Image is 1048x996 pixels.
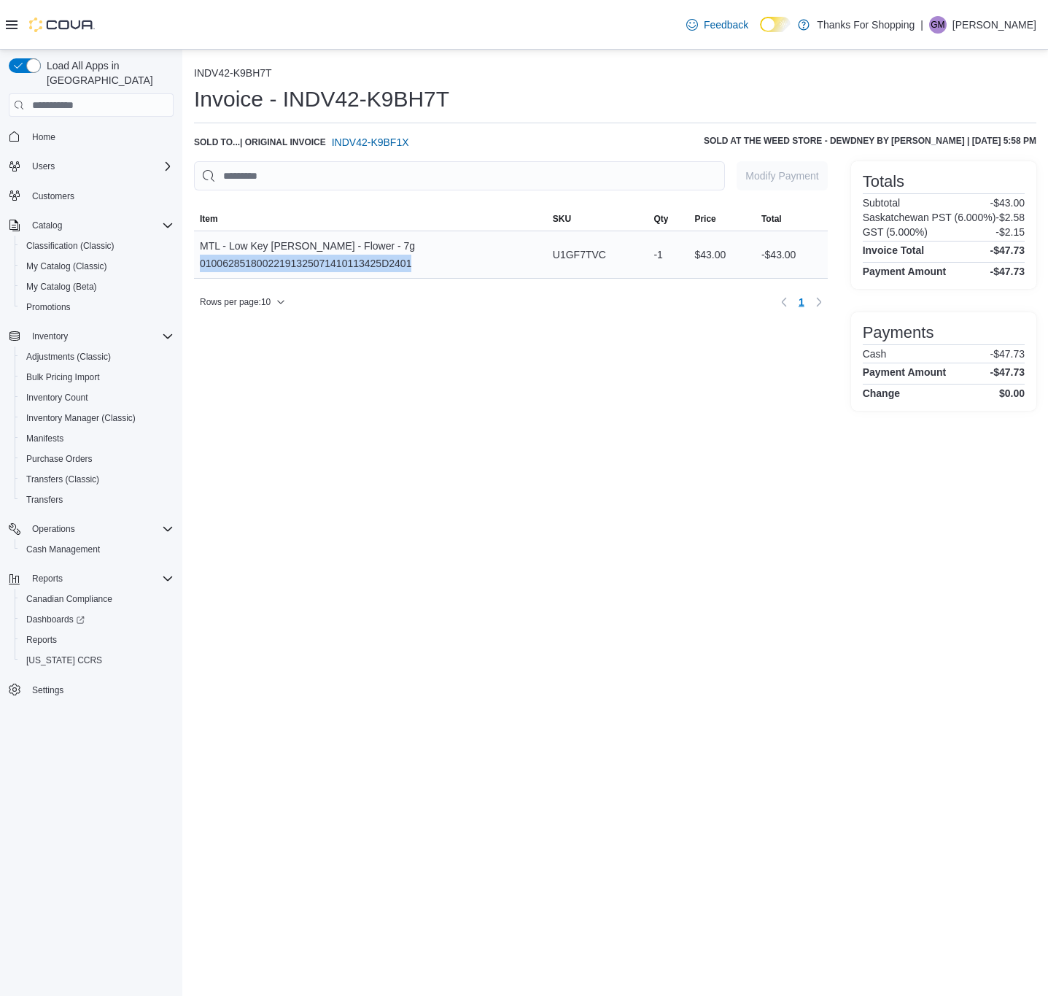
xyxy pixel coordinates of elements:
[26,453,93,465] span: Purchase Orders
[26,217,174,234] span: Catalog
[20,541,174,558] span: Cash Management
[20,471,174,488] span: Transfers (Classic)
[20,430,69,447] a: Manifests
[194,136,240,148] div: Sold to ...
[20,611,174,628] span: Dashboards
[863,173,904,190] h3: Totals
[26,494,63,506] span: Transfers
[26,655,102,666] span: [US_STATE] CCRS
[20,471,105,488] a: Transfers (Classic)
[200,213,218,225] span: Item
[26,158,174,175] span: Users
[704,18,748,32] span: Feedback
[952,16,1036,34] p: [PERSON_NAME]
[990,366,1025,378] h4: -$47.73
[32,573,63,584] span: Reports
[32,220,62,231] span: Catalog
[15,650,179,671] button: [US_STATE] CCRS
[26,634,57,646] span: Reports
[194,85,449,114] h1: Invoice - INDV42-K9BH7T
[15,589,179,609] button: Canadian Compliance
[26,570,69,587] button: Reports
[863,226,928,238] h6: GST (5.000%)
[20,237,174,255] span: Classification (Classic)
[326,135,415,150] button: INDV42-K9BF1X
[761,213,782,225] span: Total
[20,409,141,427] a: Inventory Manager (Classic)
[32,331,68,342] span: Inventory
[20,450,174,468] span: Purchase Orders
[863,212,996,223] h6: Saskatchewan PST (6.000%)
[20,491,69,509] a: Transfers
[737,161,827,190] button: Modify Payment
[648,240,688,269] div: -1
[20,491,174,509] span: Transfers
[20,389,94,406] a: Inventory Count
[26,614,85,625] span: Dashboards
[26,301,71,313] span: Promotions
[20,430,174,447] span: Manifests
[863,387,900,399] h4: Change
[29,18,95,32] img: Cova
[26,570,174,587] span: Reports
[810,293,828,311] button: Next page
[15,428,179,449] button: Manifests
[26,412,136,424] span: Inventory Manager (Classic)
[41,58,174,88] span: Load All Apps in [GEOGRAPHIC_DATA]
[793,290,810,314] ul: Pagination for table: MemoryTable from EuiInMemoryTable
[194,293,291,311] button: Rows per page:10
[20,237,120,255] a: Classification (Classic)
[863,348,887,360] h6: Cash
[15,387,179,408] button: Inventory Count
[15,469,179,490] button: Transfers (Classic)
[704,135,1036,147] h6: Sold at The Weed Store - Dewdney by [PERSON_NAME] | [DATE] 5:58 PM
[15,408,179,428] button: Inventory Manager (Classic)
[3,185,179,206] button: Customers
[863,266,947,277] h4: Payment Amount
[553,246,606,263] span: U1GF7TVC
[799,295,804,309] span: 1
[26,520,174,538] span: Operations
[20,590,174,608] span: Canadian Compliance
[15,256,179,277] button: My Catalog (Classic)
[3,126,179,147] button: Home
[20,298,77,316] a: Promotions
[3,519,179,539] button: Operations
[990,197,1025,209] p: -$43.00
[194,161,725,190] input: This is a search bar. As you type, the results lower in the page will automatically filter.
[929,16,947,34] div: Gaelan Malloy
[990,266,1025,277] h4: -$47.73
[760,17,791,32] input: Dark Mode
[26,128,61,146] a: Home
[990,348,1025,360] p: -$47.73
[863,244,925,256] h4: Invoice Total
[995,212,1025,223] p: -$2.58
[194,207,547,231] button: Item
[756,240,828,269] div: -$43.00
[15,539,179,560] button: Cash Management
[15,367,179,387] button: Bulk Pricing Import
[20,652,108,669] a: [US_STATE] CCRS
[931,16,944,34] span: GM
[653,213,668,225] span: Qty
[760,32,761,33] span: Dark Mode
[26,281,97,293] span: My Catalog (Beta)
[775,290,828,314] nav: Pagination for table: MemoryTable from EuiInMemoryTable
[20,348,117,366] a: Adjustments (Classic)
[20,278,174,296] span: My Catalog (Beta)
[817,16,915,34] p: Thanks For Shopping
[688,207,755,231] button: Price
[20,258,113,275] a: My Catalog (Classic)
[15,297,179,317] button: Promotions
[194,67,272,79] button: INDV42-K9BH7T
[15,449,179,469] button: Purchase Orders
[20,590,118,608] a: Canadian Compliance
[26,371,100,383] span: Bulk Pricing Import
[20,368,174,386] span: Bulk Pricing Import
[26,520,81,538] button: Operations
[20,450,98,468] a: Purchase Orders
[200,296,271,308] span: Rows per page : 10
[26,187,174,205] span: Customers
[20,652,174,669] span: Washington CCRS
[3,215,179,236] button: Catalog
